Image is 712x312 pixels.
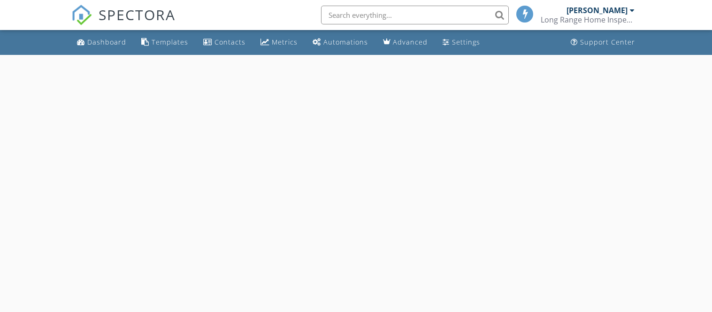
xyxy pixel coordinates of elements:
[152,38,188,46] div: Templates
[541,15,635,24] div: Long Range Home Inspections
[452,38,480,46] div: Settings
[321,6,509,24] input: Search everything...
[71,13,176,32] a: SPECTORA
[199,34,249,51] a: Contacts
[214,38,245,46] div: Contacts
[567,6,628,15] div: [PERSON_NAME]
[567,34,639,51] a: Support Center
[379,34,431,51] a: Advanced
[71,5,92,25] img: The Best Home Inspection Software - Spectora
[73,34,130,51] a: Dashboard
[580,38,635,46] div: Support Center
[87,38,126,46] div: Dashboard
[309,34,372,51] a: Automations (Basic)
[138,34,192,51] a: Templates
[272,38,298,46] div: Metrics
[323,38,368,46] div: Automations
[257,34,301,51] a: Metrics
[99,5,176,24] span: SPECTORA
[439,34,484,51] a: Settings
[393,38,428,46] div: Advanced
